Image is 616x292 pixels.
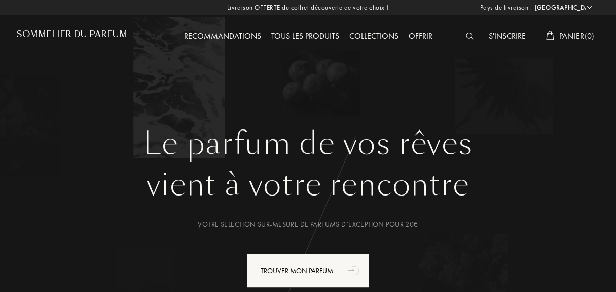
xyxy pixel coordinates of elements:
a: Offrir [404,30,438,41]
div: Trouver mon parfum [247,254,369,288]
div: Tous les produits [266,30,344,43]
img: arrow_w.png [586,4,593,11]
a: Trouver mon parfumanimation [239,254,377,288]
div: S'inscrire [484,30,531,43]
div: Collections [344,30,404,43]
h1: Le parfum de vos rêves [24,125,592,162]
div: Offrir [404,30,438,43]
h1: Sommelier du Parfum [17,29,127,39]
a: Collections [344,30,404,41]
div: Recommandations [179,30,266,43]
div: animation [344,260,365,280]
a: Sommelier du Parfum [17,29,127,43]
img: search_icn_white.svg [466,33,474,40]
img: cart_white.svg [546,31,554,40]
a: Tous les produits [266,30,344,41]
a: S'inscrire [484,30,531,41]
a: Recommandations [179,30,266,41]
span: Panier ( 0 ) [559,30,595,41]
div: vient à votre rencontre [24,162,592,208]
div: Votre selection sur-mesure de parfums d’exception pour 20€ [24,219,592,230]
span: Pays de livraison : [480,3,532,13]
